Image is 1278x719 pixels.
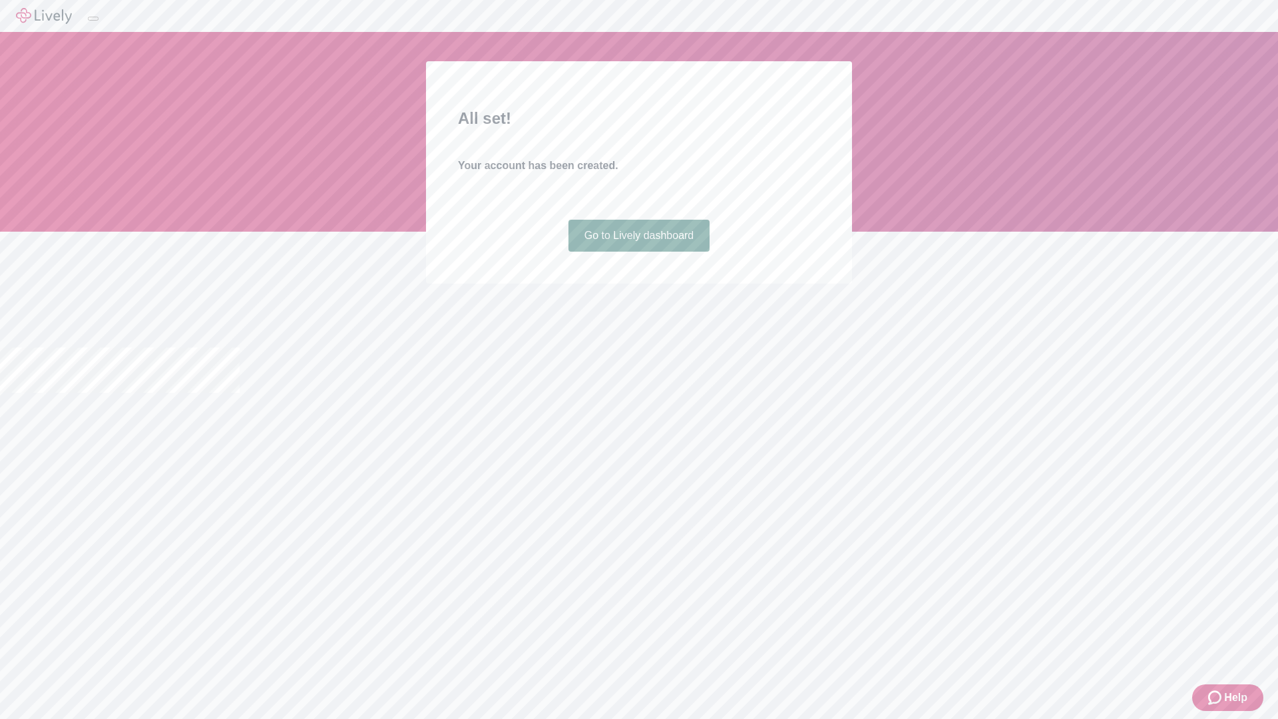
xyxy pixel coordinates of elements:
[458,158,820,174] h4: Your account has been created.
[1192,684,1263,711] button: Zendesk support iconHelp
[16,8,72,24] img: Lively
[458,107,820,130] h2: All set!
[568,220,710,252] a: Go to Lively dashboard
[1208,690,1224,706] svg: Zendesk support icon
[1224,690,1247,706] span: Help
[88,17,99,21] button: Log out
